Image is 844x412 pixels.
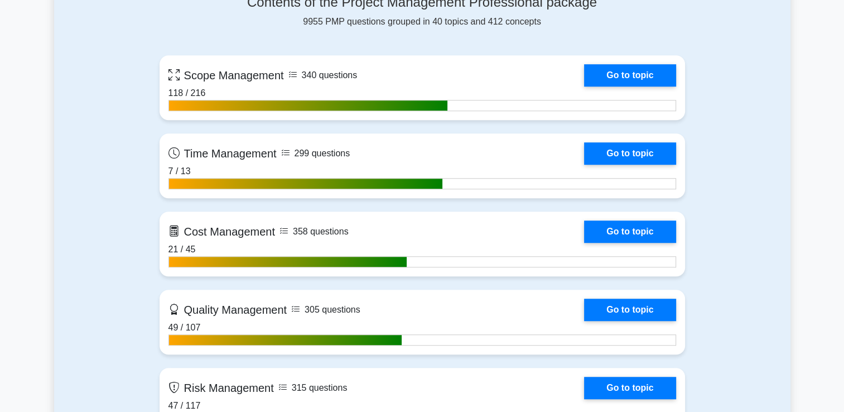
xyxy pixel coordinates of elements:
[584,377,676,399] a: Go to topic
[584,142,676,165] a: Go to topic
[584,299,676,321] a: Go to topic
[584,64,676,87] a: Go to topic
[584,221,676,243] a: Go to topic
